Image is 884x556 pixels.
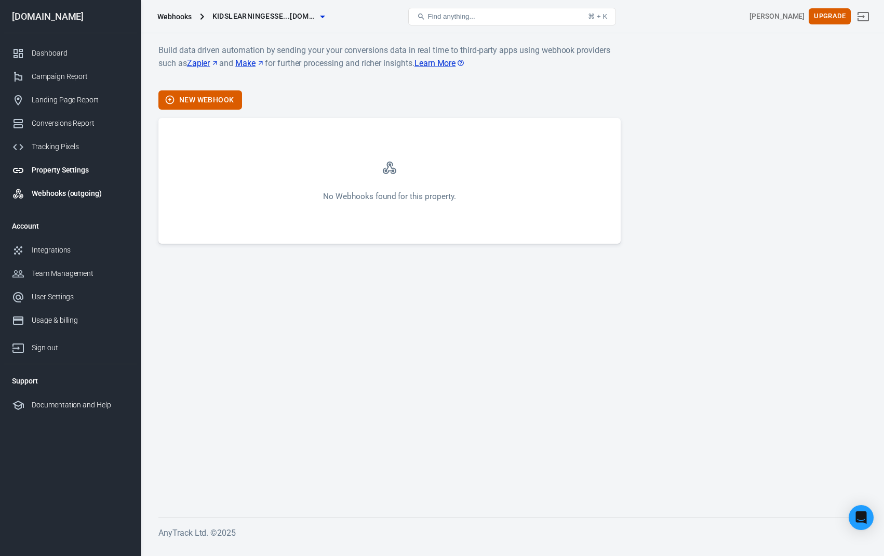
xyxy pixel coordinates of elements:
[235,57,265,70] a: Make
[32,165,128,176] div: Property Settings
[408,8,616,25] button: Find anything...⌘ + K
[4,309,137,332] a: Usage & billing
[588,12,607,20] div: ⌘ + K
[809,8,851,24] button: Upgrade
[32,95,128,105] div: Landing Page Report
[32,342,128,353] div: Sign out
[32,245,128,256] div: Integrations
[4,158,137,182] a: Property Settings
[212,10,316,23] span: kidslearningessentials.com
[187,57,220,70] a: Zapier
[4,135,137,158] a: Tracking Pixels
[749,11,805,22] div: Account id: NtgCPd8J
[158,526,866,539] h6: AnyTrack Ltd. © 2025
[427,12,475,20] span: Find anything...
[4,239,137,262] a: Integrations
[4,65,137,88] a: Campaign Report
[851,4,876,29] a: Sign out
[32,48,128,59] div: Dashboard
[4,42,137,65] a: Dashboard
[32,315,128,326] div: Usage & billing
[32,400,128,411] div: Documentation and Help
[32,141,128,152] div: Tracking Pixels
[208,7,329,26] button: kidslearningesse...[DOMAIN_NAME]
[32,268,128,279] div: Team Management
[32,188,128,199] div: Webhooks (outgoing)
[32,71,128,82] div: Campaign Report
[4,12,137,21] div: [DOMAIN_NAME]
[849,505,874,530] div: Open Intercom Messenger
[323,191,456,202] div: No Webhooks found for this property.
[4,262,137,285] a: Team Management
[4,368,137,393] li: Support
[32,292,128,302] div: User Settings
[414,57,465,70] a: Learn More
[32,118,128,129] div: Conversions Report
[4,88,137,112] a: Landing Page Report
[4,112,137,135] a: Conversions Report
[4,214,137,239] li: Account
[157,11,192,22] div: Webhooks
[4,332,137,360] a: Sign out
[158,44,621,82] p: Build data driven automation by sending your your conversions data in real time to third-party ap...
[4,285,137,309] a: User Settings
[158,90,242,110] button: New Webhook
[4,182,137,205] a: Webhooks (outgoing)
